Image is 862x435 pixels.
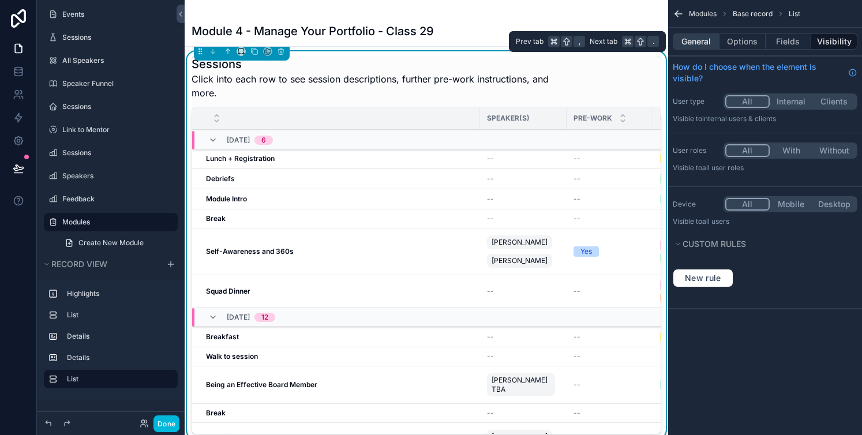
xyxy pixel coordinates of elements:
[62,56,171,65] label: All Speakers
[574,194,580,204] span: --
[58,234,178,252] a: Create New Module
[574,352,646,361] a: --
[153,415,179,432] button: Done
[37,279,185,400] div: scrollable content
[487,408,494,418] span: --
[487,114,530,123] span: Speaker(s)
[206,287,250,295] strong: Squad Dinner
[487,352,494,361] span: --
[206,174,235,183] strong: Debriefs
[649,37,658,46] span: .
[206,214,473,223] a: Break
[725,144,770,157] button: All
[62,217,171,227] label: Modules
[575,37,584,46] span: ,
[487,408,560,418] a: --
[702,163,744,172] span: All user roles
[62,79,171,88] label: Speaker Funnel
[261,313,268,322] div: 12
[574,154,646,163] a: --
[62,194,171,204] label: Feedback
[683,239,746,249] span: Custom rules
[812,144,856,157] button: Without
[62,10,171,19] label: Events
[487,154,560,163] a: --
[673,61,857,84] a: How do I choose when the element is visible?
[673,200,719,209] label: Device
[673,61,844,84] span: How do I choose when the element is visible?
[206,174,473,183] a: Debriefs
[574,380,580,389] span: --
[42,256,159,272] button: Record view
[580,246,592,257] div: Yes
[487,332,494,342] span: --
[492,256,548,265] span: [PERSON_NAME]
[702,217,729,226] span: all users
[62,102,171,111] label: Sessions
[206,408,473,418] a: Break
[227,136,250,145] span: [DATE]
[487,214,494,223] span: --
[574,408,580,418] span: --
[770,144,813,157] button: With
[725,198,770,211] button: All
[206,380,473,389] a: Being an Effective Board Member
[812,95,856,108] button: Clients
[574,194,646,204] a: --
[487,287,560,296] a: --
[733,9,773,18] span: Base record
[487,233,560,270] a: [PERSON_NAME][PERSON_NAME]
[62,171,171,181] label: Speakers
[487,214,560,223] a: --
[206,214,226,223] strong: Break
[487,287,494,296] span: --
[574,332,580,342] span: --
[51,259,107,269] span: Record view
[574,154,580,163] span: --
[673,269,733,287] button: New rule
[206,154,473,163] a: Lunch + Registration
[206,332,473,342] a: Breakfast
[574,287,580,296] span: --
[673,236,850,252] button: Custom rules
[574,214,646,223] a: --
[487,174,494,183] span: --
[766,33,812,50] button: Fields
[487,174,560,183] a: --
[487,352,560,361] a: --
[574,214,580,223] span: --
[811,33,857,50] button: Visibility
[770,198,813,211] button: Mobile
[789,9,800,18] span: List
[206,408,226,417] strong: Break
[673,114,857,123] p: Visible to
[192,72,575,100] span: Click into each row to see session descriptions, further pre-work instructions, and more.
[206,247,473,256] a: Self-Awareness and 360s
[67,332,168,341] label: Details
[673,146,719,155] label: User roles
[62,33,171,42] label: Sessions
[492,376,550,394] span: [PERSON_NAME] TBA
[487,194,494,204] span: --
[67,310,168,320] label: List
[206,154,275,163] strong: Lunch + Registration
[206,194,473,204] a: Module Intro
[206,194,247,203] strong: Module Intro
[261,136,266,145] div: 6
[62,148,171,157] a: Sessions
[206,352,473,361] a: Walk to session
[673,163,857,172] p: Visible to
[574,380,646,389] a: --
[487,332,560,342] a: --
[192,23,434,39] h1: Module 4 - Manage Your Portfolio - Class 29
[62,125,171,134] label: Link to Mentor
[206,247,294,256] strong: Self-Awareness and 360s
[673,217,857,226] p: Visible to
[516,37,544,46] span: Prev tab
